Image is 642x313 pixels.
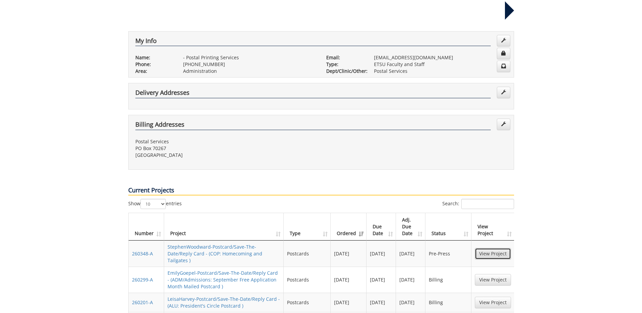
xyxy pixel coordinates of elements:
[128,186,514,195] p: Current Projects
[475,274,511,286] a: View Project
[331,241,367,267] td: [DATE]
[425,241,471,267] td: Pre-Press
[497,61,510,72] a: Change Communication Preferences
[396,293,425,312] td: [DATE]
[497,87,510,98] a: Edit Addresses
[168,270,278,290] a: EmilyGoepel-Postcard/Save-The-Date/Reply Card - (ADM/Admissions: September Free Application Month...
[396,241,425,267] td: [DATE]
[326,61,364,68] p: Type:
[367,241,396,267] td: [DATE]
[132,299,153,306] a: 260201-A
[168,244,262,264] a: StephenWoodward-Postcard/Save-The-Date/Reply Card - (COP: Homecoming and Tailgates )
[164,213,284,241] th: Project: activate to sort column ascending
[135,38,491,46] h4: My Info
[471,213,514,241] th: View Project: activate to sort column ascending
[331,213,367,241] th: Ordered: activate to sort column ascending
[425,213,471,241] th: Status: activate to sort column ascending
[135,152,316,159] p: [GEOGRAPHIC_DATA]
[326,68,364,75] p: Dept/Clinic/Other:
[396,267,425,293] td: [DATE]
[326,54,364,61] p: Email:
[475,297,511,308] a: View Project
[367,293,396,312] td: [DATE]
[284,267,331,293] td: Postcards
[284,293,331,312] td: Postcards
[135,61,173,68] p: Phone:
[425,267,471,293] td: Billing
[135,54,173,61] p: Name:
[284,241,331,267] td: Postcards
[497,35,510,46] a: Edit Info
[374,68,507,75] p: Postal Services
[135,68,173,75] p: Area:
[135,121,491,130] h4: Billing Addresses
[183,61,316,68] p: [PHONE_NUMBER]
[284,213,331,241] th: Type: activate to sort column ascending
[135,89,491,98] h4: Delivery Addresses
[135,138,316,145] p: Postal Services
[331,267,367,293] td: [DATE]
[461,199,514,209] input: Search:
[183,68,316,75] p: Administration
[168,296,280,309] a: LeisaHarvey-Postcard/Save-The-Date/Reply Card - (ALU: President's Circle Postcard )
[442,199,514,209] label: Search:
[132,276,153,283] a: 260299-A
[367,267,396,293] td: [DATE]
[129,213,164,241] th: Number: activate to sort column ascending
[132,250,153,257] a: 260348-A
[128,199,182,209] label: Show entries
[374,54,507,61] p: [EMAIL_ADDRESS][DOMAIN_NAME]
[497,119,510,130] a: Edit Addresses
[497,48,510,59] a: Change Password
[331,293,367,312] td: [DATE]
[396,213,425,241] th: Adj. Due Date: activate to sort column ascending
[475,248,511,259] a: View Project
[374,61,507,68] p: ETSU Faculty and Staff
[135,145,316,152] p: PO Box 70267
[183,54,316,61] p: - Postal Printing Services
[140,199,166,209] select: Showentries
[367,213,396,241] th: Due Date: activate to sort column ascending
[425,293,471,312] td: Billing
